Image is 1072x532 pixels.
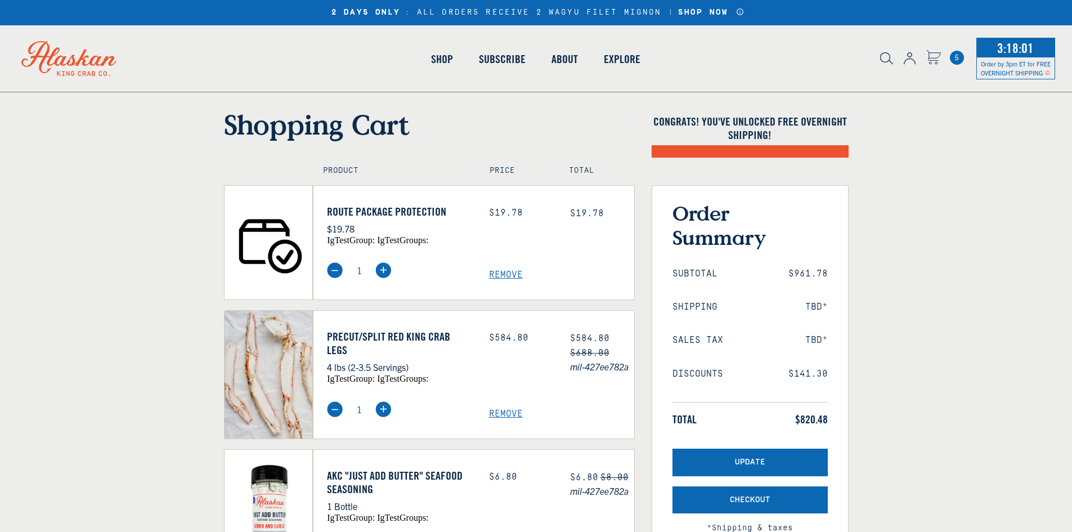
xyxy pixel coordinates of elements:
s: $8.00 [600,472,629,482]
span: Checkout [730,495,770,505]
strong: 2 DAYS ONLY [331,8,401,17]
p: 1 Bottle [327,499,472,513]
img: plus [375,401,391,417]
span: Shipping [672,302,717,312]
img: Route Package Protection - $19.78 [225,186,313,299]
a: About [539,27,591,91]
span: mil-427ee782a [570,359,634,374]
a: Route Package Protection [327,205,472,218]
span: Discounts [672,369,723,379]
span: igTestGroups: [377,374,428,383]
div: $584.80 [489,333,553,343]
div: $19.78 [489,208,553,218]
span: igTestGroup: [327,374,375,383]
span: $961.78 [788,269,828,279]
a: Cart [950,51,964,65]
p: $19.78 [327,221,472,236]
span: $584.80 [570,333,609,343]
a: Subscribe [466,27,539,91]
p: 4 lbs (2-3.5 Servings) [327,360,472,374]
span: igTestGroup: [327,235,375,245]
span: Sales Tax [672,335,723,346]
a: Remove [489,270,634,280]
span: 5 [950,51,964,65]
a: AKC "Just Add Butter" Seafood Seasoning [327,469,472,496]
div: $6.80 [489,472,553,482]
img: plus [375,262,391,278]
span: $6.80 [570,472,598,482]
span: Shipping Notice Icon [1045,69,1050,77]
h3: Order Summary [672,201,828,249]
span: $820.48 [795,413,828,426]
span: $19.78 [570,208,604,218]
h4: Product [323,166,465,176]
span: igTestGroup: [327,513,375,522]
img: account [904,52,916,65]
img: minus [327,262,343,278]
button: Checkout [672,486,828,514]
img: search [880,52,893,65]
img: minus [327,401,343,417]
a: Remove [489,409,634,419]
h4: Total [569,166,624,176]
span: Order by 3pm ET for FREE OVERNIGHT SHIPPING [981,60,1051,77]
span: 3:18:01 [994,37,1037,59]
s: $688.00 [570,348,609,358]
a: Precut/Split Red King Crab Legs [327,330,472,357]
a: Cart [926,50,941,66]
div: : ALL ORDERS RECEIVE 2 WAGYU FILET MIGNON | [328,8,744,17]
span: igTestGroups: [377,235,428,245]
span: mil-427ee782a [570,484,634,498]
strong: SHOP NOW [678,8,728,17]
span: Update [735,458,765,467]
a: SHOP NOW [674,8,732,17]
h4: Congrats! You've unlocked FREE OVERNIGHT SHIPPING! [652,115,849,142]
span: Total [672,413,697,426]
h4: Price [490,166,545,176]
a: Announcement Bar Modal [736,8,744,16]
h1: Shopping Cart [224,108,635,141]
span: Subtotal [672,269,717,279]
img: Precut/Split Red King Crab Legs - 4 lbs (2-3.5 Servings) [225,311,313,439]
img: Alaskan King Crab Co. logo [6,25,132,92]
a: Shop [418,27,466,91]
button: Update [672,449,828,476]
span: $141.30 [788,369,828,379]
a: Explore [591,27,653,91]
span: igTestGroups: [377,513,428,522]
